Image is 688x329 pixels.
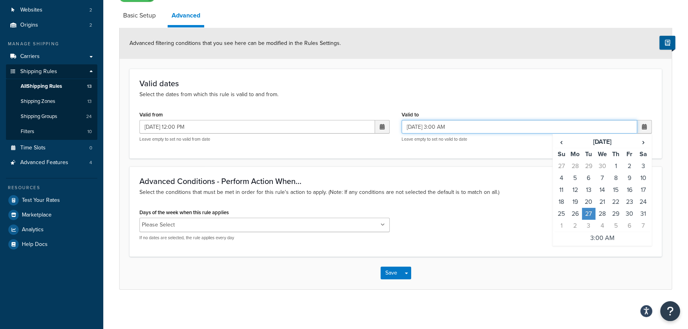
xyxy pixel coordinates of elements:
td: 28 [595,208,609,220]
span: All Shipping Rules [21,83,62,90]
a: Time Slots0 [6,141,97,155]
a: AllShipping Rules13 [6,79,97,94]
span: Shipping Zones [21,98,55,105]
a: Shipping Rules [6,64,97,79]
td: 17 [636,184,650,196]
td: 24 [636,196,650,208]
span: Shipping Groups [21,113,57,120]
li: Carriers [6,49,97,64]
p: Leave empty to set no valid to date [402,136,652,142]
td: 1 [609,160,622,172]
a: Origins2 [6,18,97,33]
td: 16 [622,184,636,196]
span: ‹ [555,136,568,147]
h3: Valid dates [139,79,652,88]
p: Select the dates from which this rule is valid to and from. [139,90,652,99]
span: Origins [20,22,38,29]
td: 9 [622,172,636,184]
td: 6 [582,172,595,184]
a: Websites2 [6,3,97,17]
td: 13 [582,184,595,196]
a: Shipping Zones13 [6,94,97,109]
td: 30 [622,208,636,220]
a: Shipping Groups24 [6,109,97,124]
td: 29 [609,208,622,220]
span: 13 [87,83,92,90]
button: Open Resource Center [660,301,680,321]
button: Show Help Docs [659,36,675,50]
td: 29 [582,160,595,172]
td: 5 [568,172,582,184]
label: Days of the week when this rule applies [139,209,229,215]
span: 2 [89,7,92,14]
li: Shipping Zones [6,94,97,109]
td: 8 [609,172,622,184]
td: 4 [595,220,609,232]
span: Filters [21,128,34,135]
li: Time Slots [6,141,97,155]
td: 4 [555,172,568,184]
span: Marketplace [22,212,52,219]
td: 2 [568,220,582,232]
th: Sa [636,148,650,161]
span: 13 [87,98,92,105]
span: Websites [20,7,43,14]
td: 6 [622,220,636,232]
td: 20 [582,196,595,208]
li: Shipping Groups [6,109,97,124]
span: 2 [89,22,92,29]
td: 25 [555,208,568,220]
div: Resources [6,184,97,191]
td: 5 [609,220,622,232]
td: 3:00 AM [555,232,650,244]
span: Help Docs [22,241,48,248]
span: Test Your Rates [22,197,60,204]
li: Analytics [6,223,97,237]
a: Advanced Features4 [6,155,97,170]
li: Filters [6,124,97,139]
span: Analytics [22,226,44,233]
th: Th [609,148,622,161]
th: Su [555,148,568,161]
span: › [637,136,649,147]
td: 12 [568,184,582,196]
th: Mo [568,148,582,161]
td: 26 [568,208,582,220]
td: 19 [568,196,582,208]
td: 14 [595,184,609,196]
span: Shipping Rules [20,68,57,75]
td: 11 [555,184,568,196]
button: Save [381,267,402,279]
td: 1 [555,220,568,232]
span: Time Slots [20,145,46,151]
li: Advanced Features [6,155,97,170]
a: Marketplace [6,208,97,222]
label: Valid from [139,112,163,118]
li: Shipping Rules [6,64,97,140]
td: 7 [636,220,650,232]
th: We [595,148,609,161]
td: 3 [582,220,595,232]
td: 28 [568,160,582,172]
a: Help Docs [6,237,97,252]
td: 23 [622,196,636,208]
span: 10 [87,128,92,135]
td: 27 [555,160,568,172]
span: Advanced filtering conditions that you see here can be modified in the Rules Settings. [129,39,341,47]
th: [DATE] [568,136,636,148]
td: 2 [622,160,636,172]
a: Test Your Rates [6,193,97,207]
td: 31 [636,208,650,220]
td: 3 [636,160,650,172]
td: 15 [609,184,622,196]
li: Origins [6,18,97,33]
span: 0 [89,145,92,151]
th: Tu [582,148,595,161]
td: 18 [555,196,568,208]
p: Select the conditions that must be met in order for this rule's action to apply. (Note: If any co... [139,188,652,197]
p: Leave empty to set no valid from date [139,136,390,142]
a: Filters10 [6,124,97,139]
td: 22 [609,196,622,208]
